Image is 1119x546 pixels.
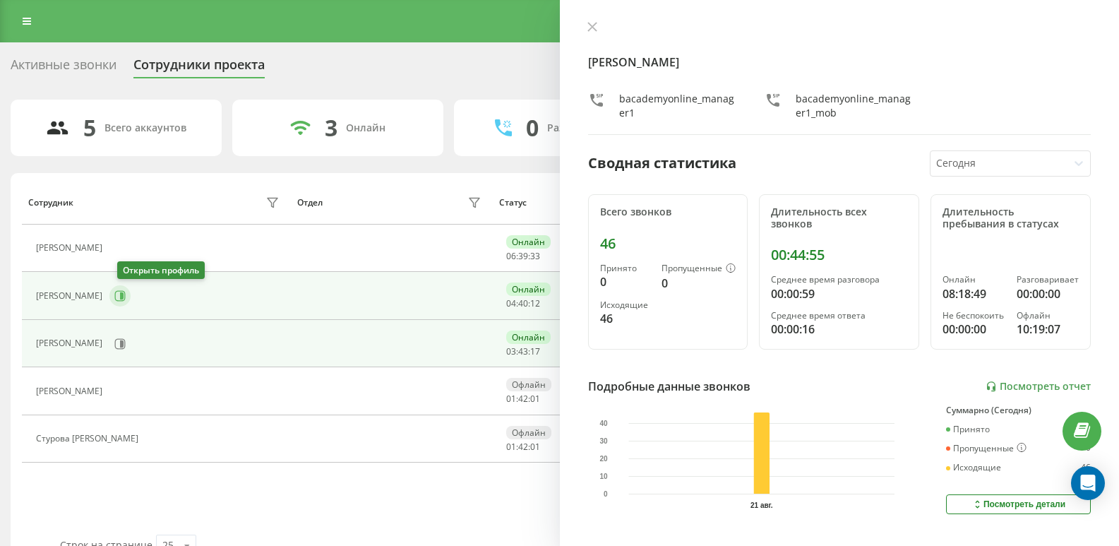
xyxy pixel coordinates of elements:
span: 43 [518,345,528,357]
div: 0 [662,275,736,292]
div: 0 [600,273,651,290]
div: Онлайн [506,331,551,344]
div: 10:19:07 [1017,321,1079,338]
span: 39 [518,250,528,262]
div: : : [506,394,540,404]
text: 30 [599,437,608,445]
div: Cтурова [PERSON_NAME] [36,434,142,444]
div: Онлайн [943,275,1005,285]
div: 0 [526,114,539,141]
text: 21 авг. [750,502,773,509]
div: Онлайн [346,122,385,134]
div: 46 [600,235,736,252]
div: Пропущенные [662,263,736,275]
span: 01 [530,393,540,405]
div: [PERSON_NAME] [36,338,106,348]
span: 06 [506,250,516,262]
div: Исходящие [946,463,1001,473]
div: Разговаривают [547,122,624,134]
span: 03 [506,345,516,357]
div: 00:44:55 [771,247,907,263]
span: 01 [530,441,540,453]
div: Длительность всех звонков [771,206,907,230]
div: Всего звонков [600,206,736,218]
div: Исходящие [600,300,651,310]
div: 08:18:49 [943,285,1005,302]
div: : : [506,251,540,261]
div: Посмотреть детали [971,499,1065,510]
span: 04 [506,297,516,309]
div: 00:00:59 [771,285,907,302]
div: bacademyonline_manager1_mob [796,92,914,120]
div: Принято [600,263,651,273]
div: : : [506,442,540,452]
span: 17 [530,345,540,357]
span: 40 [518,297,528,309]
div: Онлайн [506,235,551,249]
div: Отдел [297,198,323,208]
span: 33 [530,250,540,262]
text: 10 [599,473,608,480]
div: 00:00:00 [943,321,1005,338]
div: : : [506,347,540,357]
text: 20 [599,455,608,463]
div: 5 [83,114,96,141]
div: : : [506,299,540,309]
div: Онлайн [506,283,551,296]
div: Сотрудники проекта [133,57,265,79]
span: 42 [518,441,528,453]
div: bacademyonline_manager1 [619,92,737,120]
div: Сотрудник [28,198,73,208]
span: 42 [518,393,528,405]
div: 00:00:16 [771,321,907,338]
div: 00:00:00 [1017,285,1079,302]
div: Статус [499,198,527,208]
button: Посмотреть детали [946,494,1091,514]
text: 0 [603,490,607,498]
div: 46 [600,310,651,327]
a: Посмотреть отчет [986,381,1091,393]
div: Среднее время ответа [771,311,907,321]
span: 12 [530,297,540,309]
div: Длительность пребывания в статусах [943,206,1079,230]
div: [PERSON_NAME] [36,243,106,253]
div: 46 [1081,463,1091,473]
div: Всего аккаунтов [104,122,186,134]
div: Офлайн [1017,311,1079,321]
div: Среднее время разговора [771,275,907,285]
div: Подробные данные звонков [588,378,750,395]
span: 01 [506,393,516,405]
div: Офлайн [506,426,551,439]
span: 01 [506,441,516,453]
div: Разговаривает [1017,275,1079,285]
div: Активные звонки [11,57,116,79]
div: Сводная статистика [588,153,736,174]
div: Open Intercom Messenger [1071,466,1105,500]
div: Офлайн [506,378,551,391]
div: 3 [325,114,337,141]
div: [PERSON_NAME] [36,386,106,396]
h4: [PERSON_NAME] [588,54,1091,71]
div: Суммарно (Сегодня) [946,405,1091,415]
div: [PERSON_NAME] [36,291,106,301]
div: Открыть профиль [117,261,205,279]
div: Не беспокоить [943,311,1005,321]
div: Пропущенные [946,443,1027,454]
div: Принято [946,425,990,434]
text: 40 [599,420,608,427]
